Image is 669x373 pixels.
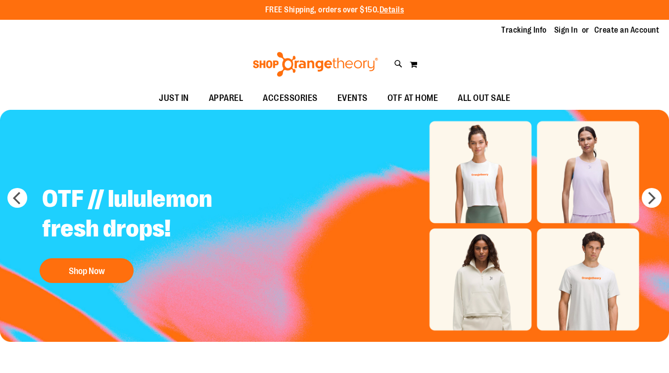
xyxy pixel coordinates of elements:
[265,4,404,16] p: FREE Shipping, orders over $150.
[7,188,27,208] button: prev
[387,87,438,109] span: OTF AT HOME
[337,87,368,109] span: EVENTS
[263,87,318,109] span: ACCESSORIES
[642,188,662,208] button: next
[380,5,404,14] a: Details
[209,87,243,109] span: APPAREL
[35,177,281,253] h2: OTF // lululemon fresh drops!
[159,87,189,109] span: JUST IN
[458,87,510,109] span: ALL OUT SALE
[40,258,134,283] button: Shop Now
[251,52,380,77] img: Shop Orangetheory
[35,177,281,288] a: OTF // lululemon fresh drops! Shop Now
[554,25,578,36] a: Sign In
[594,25,660,36] a: Create an Account
[501,25,547,36] a: Tracking Info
